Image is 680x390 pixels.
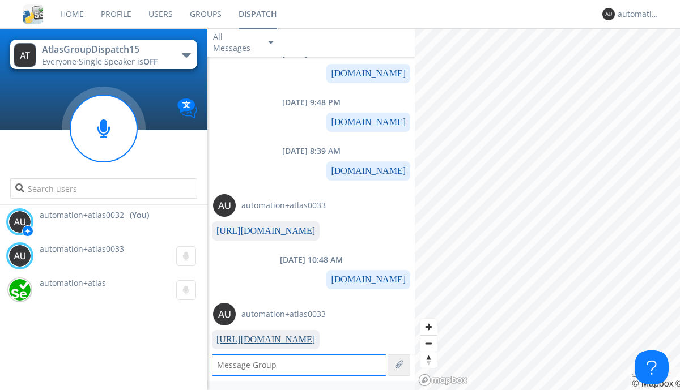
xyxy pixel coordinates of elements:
[207,145,415,157] div: [DATE] 8:39 AM
[79,56,158,67] span: Single Speaker is
[40,277,106,288] span: automation+atlas
[207,254,415,265] div: [DATE] 10:48 AM
[213,194,236,217] img: 373638.png
[130,209,149,221] div: (You)
[331,275,406,284] a: [DOMAIN_NAME]
[42,56,169,67] div: Everyone ·
[207,97,415,108] div: [DATE] 9:48 PM
[213,31,258,54] div: All Messages
[213,303,236,325] img: 373638.png
[8,278,31,301] img: d2d01cd9b4174d08988066c6d424eccd
[8,211,31,233] img: 373638.png
[602,8,615,20] img: 373638.png
[420,336,437,352] span: Zoom out
[42,43,169,56] div: AtlasGroupDispatch15
[143,56,158,67] span: OFF
[14,43,36,67] img: 373638.png
[420,352,437,368] button: Reset bearing to north
[8,245,31,267] img: 373638.png
[23,4,43,24] img: cddb5a64eb264b2086981ab96f4c1ba7
[420,335,437,352] button: Zoom out
[418,374,468,387] a: Mapbox logo
[216,335,315,344] a: [URL][DOMAIN_NAME]
[10,40,197,69] button: AtlasGroupDispatch15Everyone·Single Speaker isOFF
[269,41,273,44] img: caret-down-sm.svg
[216,226,315,235] a: [URL][DOMAIN_NAME]
[241,308,326,320] span: automation+atlas0033
[618,8,660,20] div: automation+atlas0032
[331,166,406,175] a: [DOMAIN_NAME]
[177,98,197,118] img: Translation enabled
[632,379,673,388] a: Mapbox
[331,117,406,127] a: [DOMAIN_NAME]
[241,200,326,211] span: automation+atlas0033
[10,178,197,199] input: Search users
[632,374,641,377] button: Toggle attribution
[331,68,406,78] a: [DOMAIN_NAME]
[635,350,669,384] iframe: Toggle Customer Support
[420,319,437,335] button: Zoom in
[40,209,124,221] span: automation+atlas0032
[40,243,124,254] span: automation+atlas0033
